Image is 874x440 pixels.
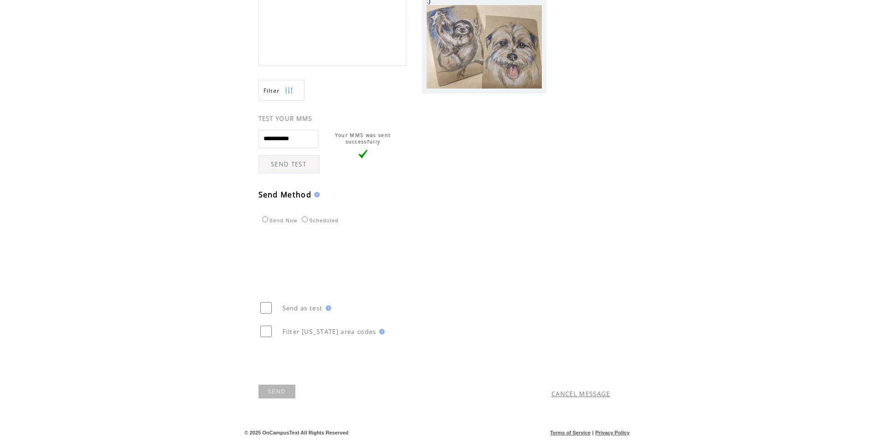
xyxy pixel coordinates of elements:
[258,385,295,398] a: SEND
[260,218,298,223] label: Send Now
[245,430,349,435] span: © 2025 OnCampusText All Rights Reserved
[258,155,319,173] a: SEND TEST
[550,430,591,435] a: Terms of Service
[285,80,293,101] img: filters.png
[282,327,376,336] span: Filter [US_STATE] area codes
[258,80,305,101] a: Filter
[592,430,593,435] span: |
[282,304,323,312] span: Send as test
[323,305,331,311] img: help.gif
[262,216,268,222] input: Send Now
[311,192,320,197] img: help.gif
[258,114,312,123] span: TEST YOUR MMS
[595,430,630,435] a: Privacy Policy
[376,329,385,334] img: help.gif
[258,190,312,200] span: Send Method
[264,87,280,95] span: Show filters
[551,390,610,398] a: CANCEL MESSAGE
[302,216,308,222] input: Scheduled
[299,218,339,223] label: Scheduled
[335,132,391,145] span: Your MMS was sent successfully
[358,149,368,159] img: vLarge.png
